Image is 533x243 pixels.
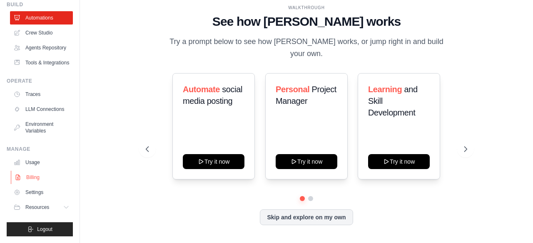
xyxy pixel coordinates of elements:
a: Automations [10,11,73,25]
div: Build [7,1,73,8]
span: Project Manager [276,85,336,106]
button: Resources [10,201,73,214]
a: Tools & Integrations [10,56,73,69]
div: Operate [7,78,73,84]
a: Traces [10,88,73,101]
div: WALKTHROUGH [146,5,467,11]
a: Billing [11,171,74,184]
span: and Skill Development [368,85,418,117]
span: Logout [37,226,52,233]
a: Environment Variables [10,118,73,137]
button: Logout [7,222,73,236]
a: Crew Studio [10,26,73,39]
div: Manage [7,146,73,152]
button: Try it now [276,154,337,169]
p: Try a prompt below to see how [PERSON_NAME] works, or jump right in and build your own. [167,36,446,60]
button: Try it now [368,154,430,169]
a: LLM Connections [10,103,73,116]
span: Learning [368,85,402,94]
a: Settings [10,186,73,199]
a: Agents Repository [10,41,73,54]
h1: See how [PERSON_NAME] works [146,14,467,29]
a: Usage [10,156,73,169]
span: Personal [276,85,309,94]
span: Resources [25,204,49,211]
iframe: Chat Widget [491,203,533,243]
button: Try it now [183,154,244,169]
span: Automate [183,85,220,94]
button: Skip and explore on my own [260,209,353,225]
